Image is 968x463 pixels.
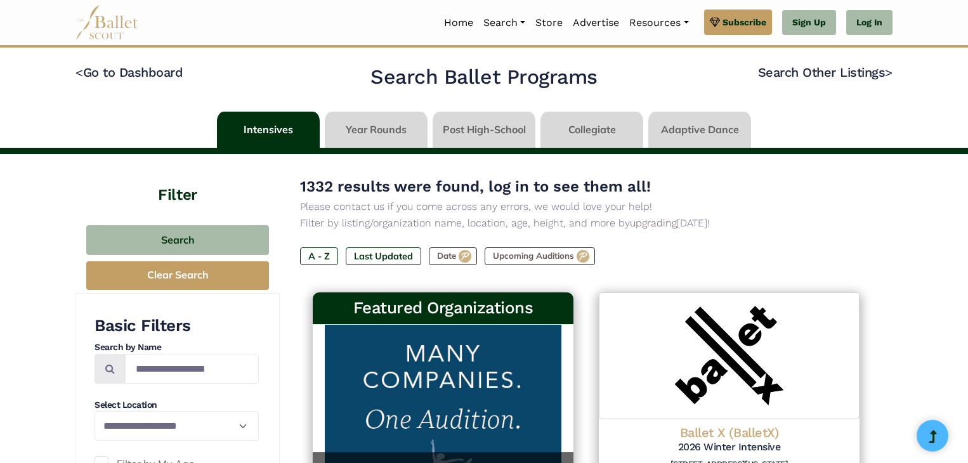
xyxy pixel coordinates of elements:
li: Adaptive Dance [646,112,754,148]
p: Filter by listing/organization name, location, age, height, and more by [DATE]! [300,215,872,231]
h3: Featured Organizations [323,297,563,319]
label: A - Z [300,247,338,265]
label: Date [429,247,477,265]
a: Advertise [568,10,624,36]
h3: Basic Filters [95,315,259,337]
a: Search [478,10,530,36]
label: Upcoming Auditions [485,247,595,265]
code: < [75,64,83,80]
p: Please contact us if you come across any errors, we would love your help! [300,199,872,215]
a: Search Other Listings> [758,65,893,80]
span: Subscribe [723,15,766,29]
li: Collegiate [538,112,646,148]
h4: Search by Name [95,341,259,354]
h4: Select Location [95,399,259,412]
h4: Filter [75,154,280,206]
li: Intensives [214,112,322,148]
h4: Ballet X (BalletX) [609,424,849,441]
li: Year Rounds [322,112,430,148]
img: gem.svg [710,15,720,29]
a: Sign Up [782,10,836,36]
input: Search by names... [125,354,259,384]
img: Logo [599,292,860,419]
h5: 2026 Winter Intensive [609,441,849,454]
a: Subscribe [704,10,772,35]
a: upgrading [630,217,677,229]
a: <Go to Dashboard [75,65,183,80]
a: Log In [846,10,893,36]
a: Store [530,10,568,36]
button: Search [86,225,269,255]
a: Home [439,10,478,36]
li: Post High-School [430,112,538,148]
label: Last Updated [346,247,421,265]
a: Resources [624,10,693,36]
h2: Search Ballet Programs [370,64,597,91]
button: Clear Search [86,261,269,290]
span: 1332 results were found, log in to see them all! [300,178,651,195]
code: > [885,64,893,80]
